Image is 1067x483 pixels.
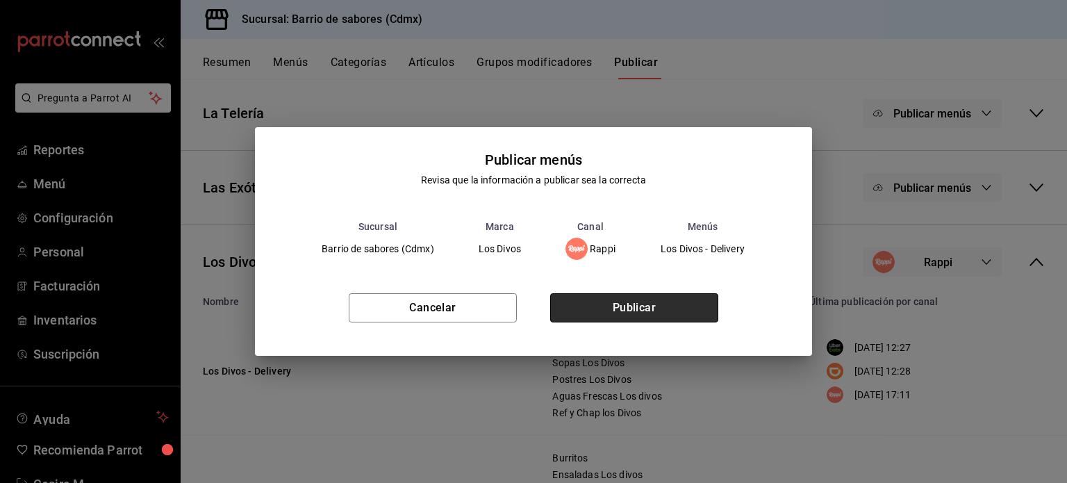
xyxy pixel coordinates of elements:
th: Sucursal [299,221,456,232]
button: Cancelar [349,293,517,322]
span: Los Divos - Delivery [661,244,745,254]
div: Rappi [565,238,615,260]
th: Menús [638,221,768,232]
td: Barrio de sabores (Cdmx) [299,232,456,265]
th: Canal [543,221,638,232]
div: Revisa que la información a publicar sea la correcta [421,173,646,188]
th: Marca [456,221,543,232]
td: Los Divos [456,232,543,265]
button: Publicar [550,293,718,322]
div: Publicar menús [485,149,582,170]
